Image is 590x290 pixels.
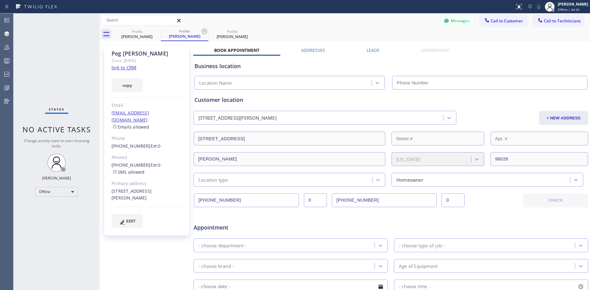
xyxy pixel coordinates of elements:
div: [STREET_ADDRESS][PERSON_NAME] [199,114,277,122]
div: Email [112,102,182,109]
a: [EMAIL_ADDRESS][DOMAIN_NAME] [112,110,149,123]
button: Messages [440,15,474,27]
span: - choose time - [399,284,430,289]
div: - choose type of job - [399,242,445,249]
label: Emails allowed [112,124,149,130]
div: Since: [DATE] [112,57,182,64]
div: [PERSON_NAME] [558,2,588,7]
button: copy [112,78,143,92]
span: EDIT [126,219,136,223]
button: Mute [534,2,543,11]
div: Business location [195,62,587,70]
div: [PERSON_NAME] [161,33,208,39]
label: Membership [421,47,449,53]
div: Jodi Gusek [209,27,255,41]
label: Book Appointment [214,47,259,53]
span: Call to Technicians [544,18,580,24]
input: SMS allowed [113,170,117,174]
div: Profile [161,29,208,33]
span: Call to Customer [491,18,523,24]
input: Apt. # [490,132,588,145]
a: [PHONE_NUMBER] [112,143,151,149]
input: ZIP [490,152,588,166]
input: Emails allowed [113,125,117,129]
div: Phone2 [112,154,182,161]
span: Appointment [194,223,324,232]
input: Address [194,132,385,145]
label: Addresses [301,47,325,53]
span: Ext: 0 [151,143,161,149]
div: Location Name [199,79,232,87]
div: Peg Oltman [161,27,208,41]
button: CHECK [523,193,588,207]
div: Phone [112,135,182,142]
div: Customer location [195,96,587,104]
input: Street # [391,132,484,145]
input: Ext. 2 [442,193,465,207]
div: [PERSON_NAME] [114,34,160,39]
label: Leads [367,47,380,53]
div: Primary address [112,180,182,187]
input: Phone Number [194,193,299,207]
button: + NEW ADDRESS [539,111,588,125]
button: Call to Technicians [533,15,584,27]
button: EDIT [112,214,143,228]
button: Call to Customer [480,15,527,27]
div: Location type [199,176,228,183]
span: Ext: 0 [151,162,161,168]
div: [PERSON_NAME] [209,34,255,39]
div: - choose department - [199,242,246,249]
input: Search [102,15,184,25]
input: City [194,152,385,166]
div: Age of Equipment [399,262,438,269]
a: link to CRM [112,64,136,71]
span: Status [49,107,65,111]
span: Change activity state to start receiving tasks. [24,138,89,149]
div: - choose brand - [199,262,234,269]
div: Profile [114,29,160,34]
span: No active tasks [22,124,91,134]
span: Offline | 4d 2h [558,7,580,12]
div: Peg [PERSON_NAME] [112,50,182,57]
div: Offline [35,187,78,197]
div: [PERSON_NAME] [42,176,71,181]
label: SMS allowed [112,169,144,175]
div: Lisa Mayer [114,27,160,41]
input: Phone Number 2 [332,193,437,207]
input: Phone Number [392,76,588,90]
div: [STREET_ADDRESS][PERSON_NAME] [112,188,182,202]
a: [PHONE_NUMBER] [112,162,151,168]
div: Profile [209,29,255,34]
div: Homeowner [396,176,423,183]
input: Ext. [304,193,327,207]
